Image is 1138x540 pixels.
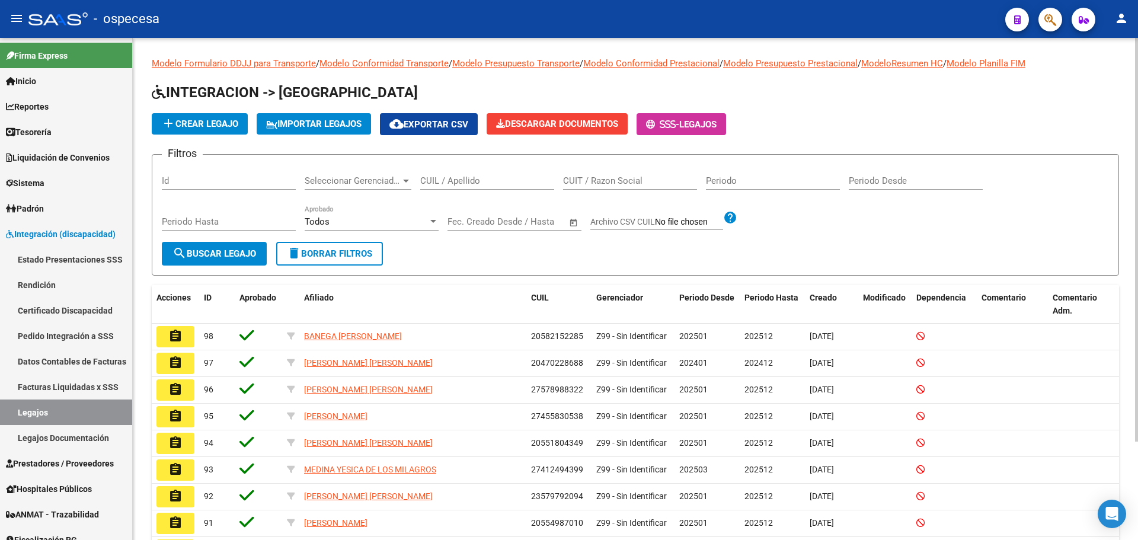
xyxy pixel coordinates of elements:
[204,293,212,302] span: ID
[567,216,581,229] button: Open calendar
[679,465,708,474] span: 202503
[239,293,276,302] span: Aprobado
[257,113,371,135] button: IMPORTAR LEGAJOS
[637,113,726,135] button: -Legajos
[168,516,183,530] mat-icon: assignment
[6,151,110,164] span: Liquidación de Convenios
[168,436,183,450] mat-icon: assignment
[204,385,213,394] span: 96
[1114,11,1129,25] mat-icon: person
[863,293,906,302] span: Modificado
[679,491,708,501] span: 202501
[452,58,580,69] a: Modelo Presupuesto Transporte
[947,58,1025,69] a: Modelo Planilla FIM
[389,119,468,130] span: Exportar CSV
[161,119,238,129] span: Crear Legajo
[744,438,773,448] span: 202512
[744,358,773,368] span: 202412
[590,217,655,226] span: Archivo CSV CUIL
[744,465,773,474] span: 202512
[152,113,248,135] button: Crear Legajo
[487,113,628,135] button: Descargar Documentos
[204,491,213,501] span: 92
[172,248,256,259] span: Buscar Legajo
[152,58,316,69] a: Modelo Formulario DDJJ para Transporte
[1098,500,1126,528] div: Open Intercom Messenger
[679,438,708,448] span: 202501
[723,58,858,69] a: Modelo Presupuesto Prestacional
[744,491,773,501] span: 202512
[531,491,583,501] span: 23579792094
[744,293,798,302] span: Periodo Hasta
[810,438,834,448] span: [DATE]
[168,382,183,397] mat-icon: assignment
[977,285,1048,324] datatable-header-cell: Comentario
[912,285,977,324] datatable-header-cell: Dependencia
[172,246,187,260] mat-icon: search
[304,518,367,528] span: [PERSON_NAME]
[858,285,912,324] datatable-header-cell: Modificado
[655,217,723,228] input: Archivo CSV CUIL
[6,202,44,215] span: Padrón
[168,329,183,343] mat-icon: assignment
[675,285,740,324] datatable-header-cell: Periodo Desde
[810,358,834,368] span: [DATE]
[6,228,116,241] span: Integración (discapacidad)
[744,385,773,394] span: 202512
[679,293,734,302] span: Periodo Desde
[204,518,213,528] span: 91
[679,119,717,130] span: Legajos
[1048,285,1119,324] datatable-header-cell: Comentario Adm.
[304,385,433,394] span: [PERSON_NAME] [PERSON_NAME]
[916,293,966,302] span: Dependencia
[204,331,213,341] span: 98
[168,489,183,503] mat-icon: assignment
[810,331,834,341] span: [DATE]
[744,411,773,421] span: 202512
[276,242,383,266] button: Borrar Filtros
[6,177,44,190] span: Sistema
[531,411,583,421] span: 27455830538
[531,331,583,341] span: 20582152285
[810,491,834,501] span: [DATE]
[531,293,549,302] span: CUIL
[6,457,114,470] span: Prestadores / Proveedores
[162,145,203,162] h3: Filtros
[646,119,679,130] span: -
[506,216,564,227] input: Fecha fin
[266,119,362,129] span: IMPORTAR LEGAJOS
[810,465,834,474] span: [DATE]
[679,358,708,368] span: 202401
[6,483,92,496] span: Hospitales Públicos
[596,438,667,448] span: Z99 - Sin Identificar
[531,385,583,394] span: 27578988322
[596,331,667,341] span: Z99 - Sin Identificar
[152,285,199,324] datatable-header-cell: Acciones
[299,285,526,324] datatable-header-cell: Afiliado
[305,175,401,186] span: Seleccionar Gerenciador
[204,411,213,421] span: 95
[744,518,773,528] span: 202512
[596,465,667,474] span: Z99 - Sin Identificar
[304,491,433,501] span: [PERSON_NAME] [PERSON_NAME]
[744,331,773,341] span: 202512
[679,518,708,528] span: 202501
[204,438,213,448] span: 94
[982,293,1026,302] span: Comentario
[723,210,737,225] mat-icon: help
[304,465,436,474] span: MEDINA YESICA DE LOS MILAGROS
[496,119,618,129] span: Descargar Documentos
[235,285,282,324] datatable-header-cell: Aprobado
[596,411,667,421] span: Z99 - Sin Identificar
[199,285,235,324] datatable-header-cell: ID
[152,84,418,101] span: INTEGRACION -> [GEOGRAPHIC_DATA]
[162,242,267,266] button: Buscar Legajo
[531,358,583,368] span: 20470228688
[596,518,667,528] span: Z99 - Sin Identificar
[304,438,433,448] span: [PERSON_NAME] [PERSON_NAME]
[304,293,334,302] span: Afiliado
[531,438,583,448] span: 20551804349
[596,293,643,302] span: Gerenciador
[596,358,667,368] span: Z99 - Sin Identificar
[287,246,301,260] mat-icon: delete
